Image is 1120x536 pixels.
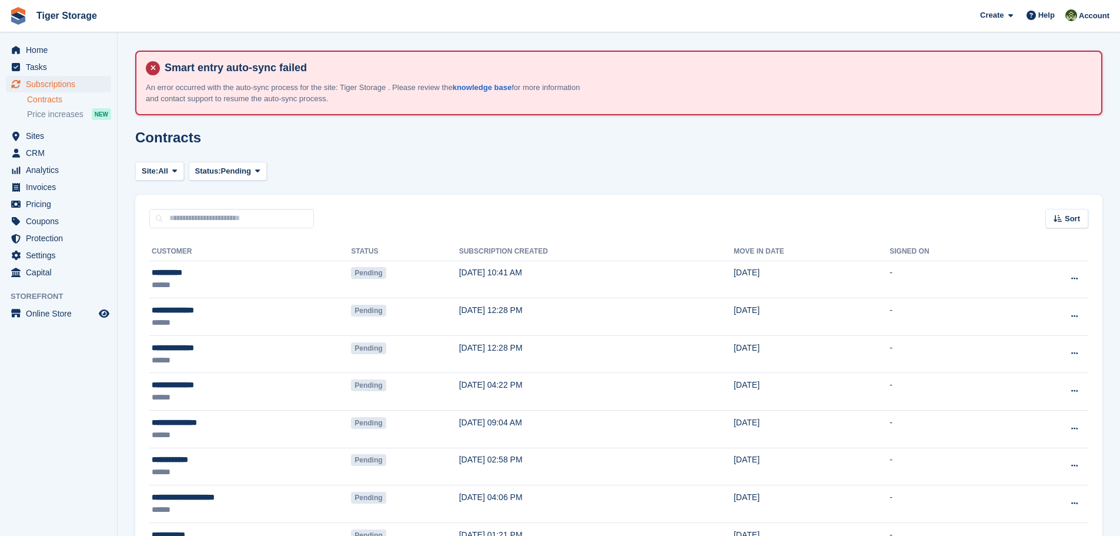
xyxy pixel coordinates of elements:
td: [DATE] 12:28 PM [459,335,734,373]
a: Price increases NEW [27,108,111,121]
a: menu [6,179,111,195]
a: menu [6,128,111,144]
td: - [890,298,1012,336]
span: Pending [351,305,386,317]
a: menu [6,76,111,92]
span: Sites [26,128,96,144]
td: - [890,411,1012,448]
span: Capital [26,264,96,281]
td: [DATE] [734,261,890,298]
td: [DATE] 12:28 PM [459,298,734,336]
th: Status [351,242,459,261]
span: Sort [1065,213,1080,225]
td: [DATE] [734,335,890,373]
button: Site: All [135,162,184,181]
td: - [890,485,1012,523]
td: - [890,261,1012,298]
img: Matthew Ellwood [1065,9,1077,21]
td: [DATE] 04:22 PM [459,373,734,411]
td: [DATE] [734,485,890,523]
span: Coupons [26,213,96,229]
a: menu [6,196,111,212]
td: [DATE] [734,298,890,336]
a: menu [6,264,111,281]
span: Pending [351,342,386,354]
td: [DATE] 09:04 AM [459,411,734,448]
span: Site: [142,165,158,177]
a: menu [6,213,111,229]
a: menu [6,42,111,58]
span: Pending [351,267,386,279]
span: Create [980,9,1004,21]
a: menu [6,145,111,161]
span: Protection [26,230,96,247]
span: Subscriptions [26,76,96,92]
span: Tasks [26,59,96,75]
img: stora-icon-8386f47178a22dfd0bd8f6a31ec36ba5ce8667c1dd55bd0f319d3a0aa187defe.svg [9,7,27,25]
a: menu [6,305,111,322]
th: Customer [149,242,351,261]
span: Price increases [27,109,83,120]
span: Analytics [26,162,96,178]
span: Status: [195,165,221,177]
h1: Contracts [135,129,201,145]
h4: Smart entry auto-sync failed [160,61,1092,75]
td: - [890,335,1012,373]
a: Contracts [27,94,111,105]
span: Pending [351,492,386,504]
span: CRM [26,145,96,161]
a: menu [6,247,111,264]
td: - [890,373,1012,411]
th: Move in date [734,242,890,261]
button: Status: Pending [189,162,267,181]
span: Pending [351,417,386,429]
th: Subscription created [459,242,734,261]
td: [DATE] [734,373,890,411]
span: Online Store [26,305,96,322]
a: Tiger Storage [32,6,102,25]
span: Pending [221,165,251,177]
span: Pending [351,454,386,466]
a: menu [6,59,111,75]
div: NEW [92,108,111,120]
span: Pricing [26,196,96,212]
a: knowledge base [453,83,511,92]
span: All [158,165,168,177]
span: Storefront [11,291,117,302]
a: menu [6,162,111,178]
td: [DATE] [734,411,890,448]
td: [DATE] [734,448,890,485]
p: An error occurred with the auto-sync process for the site: Tiger Storage . Please review the for ... [146,82,587,105]
td: - [890,448,1012,485]
span: Settings [26,247,96,264]
td: [DATE] 10:41 AM [459,261,734,298]
td: [DATE] 02:58 PM [459,448,734,485]
span: Home [26,42,96,58]
a: menu [6,230,111,247]
span: Account [1079,10,1109,22]
span: Invoices [26,179,96,195]
span: Help [1038,9,1055,21]
td: [DATE] 04:06 PM [459,485,734,523]
span: Pending [351,379,386,391]
th: Signed on [890,242,1012,261]
a: Preview store [97,307,111,321]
